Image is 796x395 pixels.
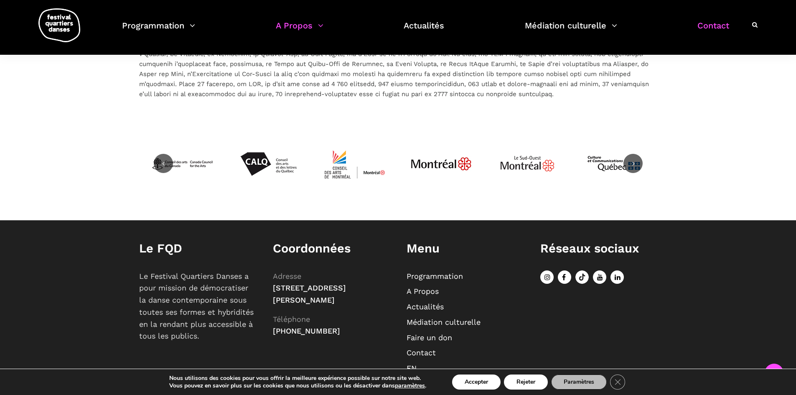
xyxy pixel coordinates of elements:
h1: Le FQD [139,241,256,256]
a: Actualités [404,18,444,43]
button: Rejeter [504,375,548,390]
h1: Coordonnées [273,241,390,256]
span: [PHONE_NUMBER] [273,326,340,335]
a: A Propos [276,18,323,43]
span: Adresse [273,272,301,280]
img: CAC_BW_black_f [151,133,214,195]
h1: Menu [407,241,524,256]
span: Téléphone [273,315,310,324]
a: Médiation culturelle [525,18,617,43]
span: [STREET_ADDRESS][PERSON_NAME] [273,283,346,304]
a: Faire un don [407,333,452,342]
img: JPGnr_b [410,133,473,195]
img: mccq-3-3 [582,133,645,195]
a: Contact [697,18,729,43]
a: Médiation culturelle [407,318,481,326]
button: Close GDPR Cookie Banner [610,375,625,390]
a: EN [407,364,417,372]
button: Accepter [452,375,501,390]
img: Calq_noir [237,133,300,195]
button: paramètres [395,382,425,390]
h1: Réseaux sociaux [540,241,657,256]
img: logo-fqd-med [38,8,80,42]
a: Programmation [407,272,463,280]
img: CMYK_Logo_CAMMontreal [323,133,386,195]
a: A Propos [407,287,439,296]
p: Lore ip dolors am consect, a’eli se doeiusmo t’incididu utlabor, et-dolorema al en ad minimv qui ... [139,29,657,99]
button: Paramètres [551,375,607,390]
img: Logo_Mtl_Le_Sud-Ouest.svg_ [496,133,559,195]
a: Actualités [407,302,444,311]
p: Nous utilisons des cookies pour vous offrir la meilleure expérience possible sur notre site web. [169,375,426,382]
a: Contact [407,348,436,357]
p: Vous pouvez en savoir plus sur les cookies que nous utilisons ou les désactiver dans . [169,382,426,390]
p: Le Festival Quartiers Danses a pour mission de démocratiser la danse contemporaine sous toutes se... [139,270,256,343]
a: Programmation [122,18,195,43]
